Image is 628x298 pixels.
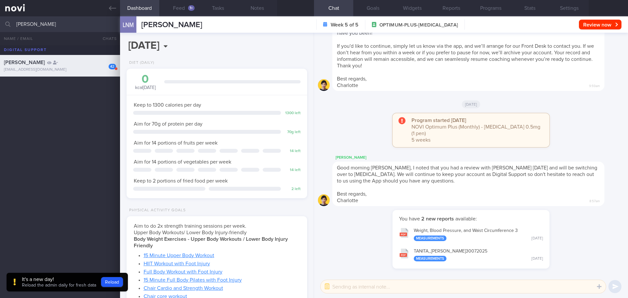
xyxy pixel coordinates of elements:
span: Aim for 70g of protein per day [134,121,202,127]
span: Charlotte [337,83,358,88]
button: TANITA_[PERSON_NAME]30072025 Measurements [DATE] [396,244,546,265]
div: It's a new day! [22,276,96,283]
div: Physical Activity Goals [127,208,186,213]
strong: Program started [DATE] [411,118,466,123]
div: 14 left [284,168,301,173]
span: 5 weeks [411,137,430,143]
p: You have available: [399,216,543,222]
button: Chats [94,32,120,45]
span: Thank you! [337,63,362,68]
a: 15 Minute Upper Body Workout [144,253,214,258]
span: Aim to do 2x strength training sessions per week. [134,223,246,229]
div: 70 g left [284,130,301,135]
span: [PERSON_NAME] [141,21,202,29]
button: Review now [579,20,621,29]
span: Keep to 1300 calories per day [134,102,201,108]
span: NOVI Optimum Plus (Monthly) - [MEDICAL_DATA] 0.5mg (1 pen) [411,124,540,136]
div: TANITA_ [PERSON_NAME] 30072025 [414,249,543,262]
div: [PERSON_NAME] [332,154,624,162]
strong: Week 5 of 5 [331,22,358,28]
div: Diet (Daily) [127,61,154,65]
span: Good morning [PERSON_NAME], I noted that you had a review with [PERSON_NAME] [DATE] and will be s... [337,165,597,184]
div: LNM [118,12,138,38]
div: [EMAIL_ADDRESS][DOMAIN_NAME] [4,67,116,72]
span: 8:57am [589,197,600,203]
span: Charlotte [337,198,358,203]
span: Best regards, [337,191,367,197]
div: 1+ [188,5,195,11]
a: Full Body Workout with Foot Injury [144,269,222,274]
a: Chair Cardio and Strength Workout [144,286,223,291]
button: Weight, Blood Pressure, and Waist Circumference 3 Measurements [DATE] [396,224,546,244]
span: Keep to 2 portions of fried food per week [134,178,228,184]
div: [DATE] [532,256,543,261]
strong: Body Weight Exercises - Upper Body Workouts / Lower Body Injury Friendly [134,237,288,248]
a: HIIT Workout with Foot Injury [144,261,210,266]
span: [DATE] [462,100,480,108]
div: [DATE] [532,236,543,241]
strong: 2 new reports [420,216,455,221]
span: 9:59am [589,82,600,88]
div: 42 [109,64,116,69]
span: Reload the admin daily for fresh data [22,283,96,288]
div: Measurements [414,256,446,261]
a: 15 Minute Full Body Pilates with Foot Injury [144,277,242,283]
span: Aim for 14 portions of vegetables per week [134,159,231,165]
button: Reload [101,277,123,287]
div: Weight, Blood Pressure, and Waist Circumference 3 [414,228,543,241]
span: Aim for 14 portions of fruits per week [134,140,218,146]
span: If you'd like to continue, simply let us know via the app, and we’ll arrange for our Front Desk t... [337,44,594,62]
span: OPTIMUM-PLUS-[MEDICAL_DATA] [379,22,458,28]
span: Upper Body Workouts/ Lower Body Injury-friendly [134,230,247,235]
div: Measurements [414,236,446,241]
div: 14 left [284,149,301,154]
span: Best regards, [337,76,367,81]
div: kcal [DATE] [133,74,158,91]
div: 1300 left [284,111,301,116]
div: 2 left [284,187,301,192]
div: 0 [133,74,158,85]
span: [PERSON_NAME] [4,60,45,65]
